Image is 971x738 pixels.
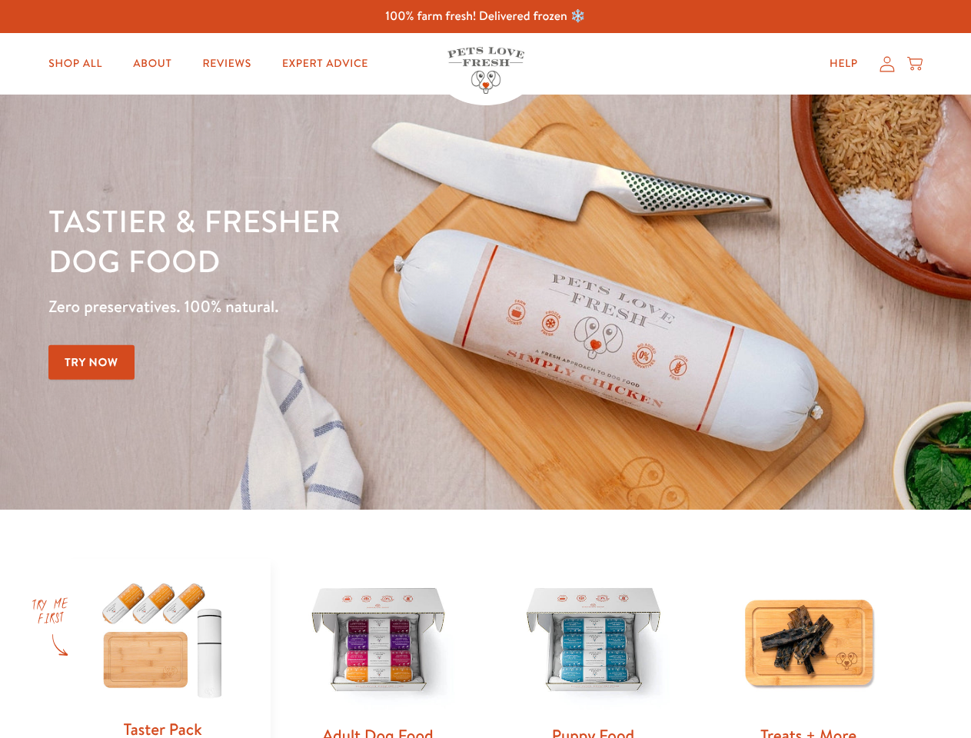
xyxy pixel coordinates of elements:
p: Zero preservatives. 100% natural. [48,293,631,321]
a: Shop All [36,48,115,79]
a: Expert Advice [270,48,381,79]
a: Help [817,48,870,79]
img: Pets Love Fresh [447,47,524,94]
a: Reviews [190,48,263,79]
a: About [121,48,184,79]
h1: Tastier & fresher dog food [48,201,631,281]
a: Try Now [48,345,135,380]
